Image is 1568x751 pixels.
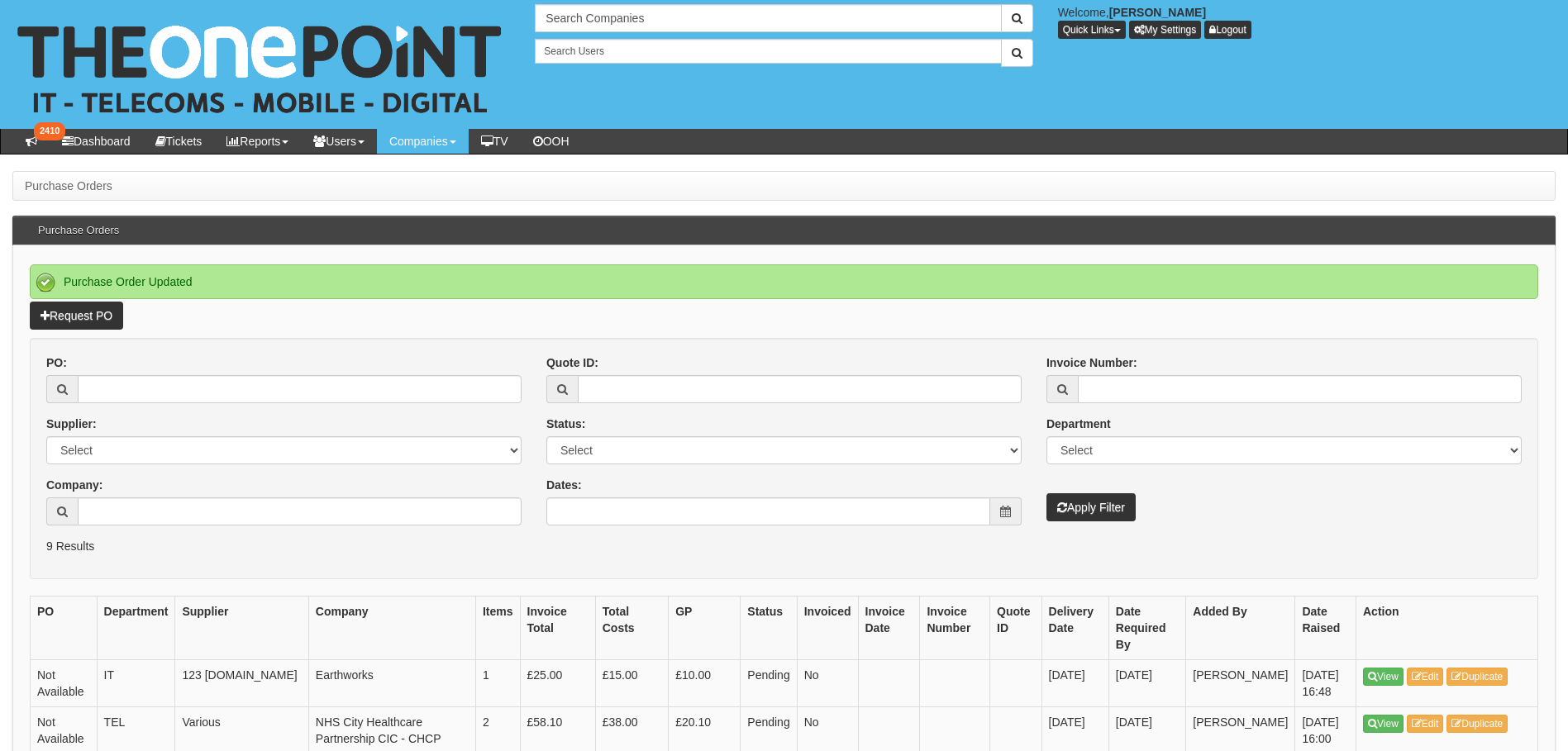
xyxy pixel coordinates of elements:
label: Supplier: [46,416,97,432]
td: 123 [DOMAIN_NAME] [175,660,308,707]
a: Duplicate [1446,668,1508,686]
th: Added By [1186,597,1295,660]
th: Total Costs [595,597,669,660]
td: No [797,660,858,707]
input: Search Companies [535,4,1001,32]
th: Department [97,597,175,660]
th: Delivery Date [1041,597,1108,660]
a: Dashboard [50,129,143,154]
div: Purchase Order Updated [30,264,1538,299]
a: OOH [521,129,582,154]
label: Department [1046,416,1111,432]
td: £15.00 [595,660,669,707]
th: GP [669,597,741,660]
th: PO [31,597,98,660]
li: Purchase Orders [25,178,112,194]
td: Not Available [31,660,98,707]
td: £10.00 [669,660,741,707]
label: Status: [546,416,585,432]
a: TV [469,129,521,154]
a: Duplicate [1446,715,1508,733]
a: View [1363,668,1404,686]
h3: Purchase Orders [30,216,127,245]
a: Users [301,129,377,154]
button: Apply Filter [1046,493,1136,521]
a: Logout [1204,21,1251,39]
a: Edit [1407,715,1444,733]
td: Earthworks [308,660,475,707]
a: Companies [377,129,469,154]
b: [PERSON_NAME] [1109,6,1206,19]
label: Quote ID: [546,354,598,371]
th: Invoice Total [520,597,595,660]
td: Pending [741,660,797,707]
th: Quote ID [990,597,1042,660]
label: Invoice Number: [1046,354,1137,371]
th: Invoiced [797,597,858,660]
label: PO: [46,354,67,371]
a: My Settings [1129,21,1202,39]
td: [DATE] [1041,660,1108,707]
th: Date Raised [1295,597,1356,660]
td: £25.00 [520,660,595,707]
input: Search Users [535,39,1001,64]
th: Status [741,597,797,660]
th: Items [475,597,520,660]
label: Company: [46,477,102,493]
td: [DATE] [1108,660,1186,707]
th: Company [308,597,475,660]
td: [PERSON_NAME] [1186,660,1295,707]
th: Invoice Number [920,597,990,660]
td: IT [97,660,175,707]
td: [DATE] 16:48 [1295,660,1356,707]
div: Welcome, [1046,4,1568,39]
a: Request PO [30,302,123,330]
label: Dates: [546,477,582,493]
a: Reports [214,129,301,154]
a: Edit [1407,668,1444,686]
th: Date Required By [1108,597,1186,660]
span: 2410 [34,122,65,140]
a: View [1363,715,1404,733]
p: 9 Results [46,538,1522,554]
th: Action [1356,597,1538,660]
td: 1 [475,660,520,707]
a: Tickets [143,129,215,154]
button: Quick Links [1058,21,1126,39]
th: Supplier [175,597,308,660]
th: Invoice Date [858,597,920,660]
